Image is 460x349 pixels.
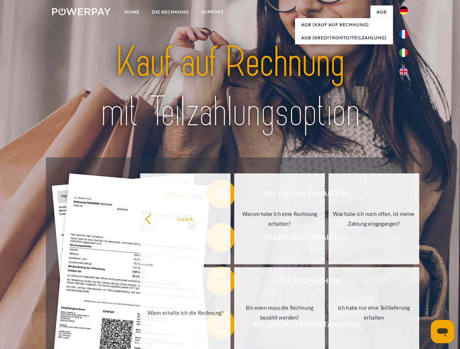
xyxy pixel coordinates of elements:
[146,5,195,19] a: DIE RECHNUNG
[431,320,454,343] iframe: Schaltfläche zum Öffnen des Messaging-Fensters
[370,5,393,19] a: agb
[239,303,321,322] div: Bis wann muss die Rechnung bezahlt werden?
[333,303,415,322] div: Ich habe nur eine Teillieferung erhalten
[195,5,230,19] a: SUPPORT
[118,5,146,19] a: Home
[70,35,390,139] img: title-powerpay_de.svg
[295,31,393,44] a: AGB (Kreditkonto/Teilzahlung)
[399,48,408,57] img: it
[399,6,408,15] img: de
[145,214,227,224] div: zurück
[333,209,415,229] div: Was habe ich noch offen, ist meine Zahlung eingegangen?
[399,67,408,76] img: en
[145,308,227,317] div: Wann erhalte ich die Rechnung?
[295,18,393,31] a: AGB (Kauf auf Rechnung)
[329,173,419,264] a: Was habe ich noch offen, ist meine Zahlung eingegangen?
[399,30,408,39] img: fr
[52,8,111,15] img: logo-powerpay-white.svg
[239,209,321,229] div: Warum habe ich eine Rechnung erhalten?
